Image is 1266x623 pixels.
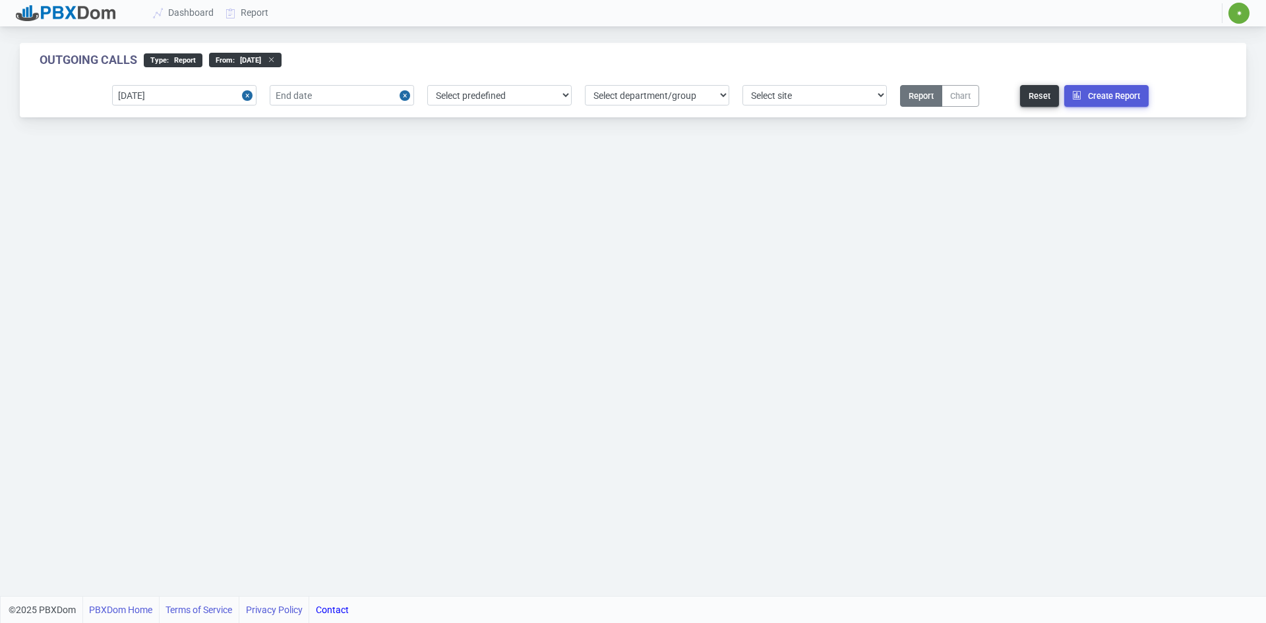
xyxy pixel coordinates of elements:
[112,85,256,105] input: Start date
[9,597,349,623] div: ©2025 PBXDom
[89,597,152,623] a: PBXDom Home
[242,85,256,105] button: Close
[166,597,232,623] a: Terms of Service
[1236,9,1242,17] span: ✷
[235,56,261,65] span: [DATE]
[400,85,414,105] button: Close
[900,85,942,107] button: Report
[1020,85,1059,107] button: Reset
[942,85,979,107] button: Chart
[40,53,137,67] div: Outgoing Calls
[209,53,282,67] div: From :
[270,85,414,105] input: End date
[169,56,196,65] span: Report
[1064,85,1149,107] button: Create Report
[1228,2,1250,24] button: ✷
[144,53,202,67] div: type :
[246,597,303,623] a: Privacy Policy
[316,597,349,623] a: Contact
[220,1,275,25] a: Report
[148,1,220,25] a: Dashboard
